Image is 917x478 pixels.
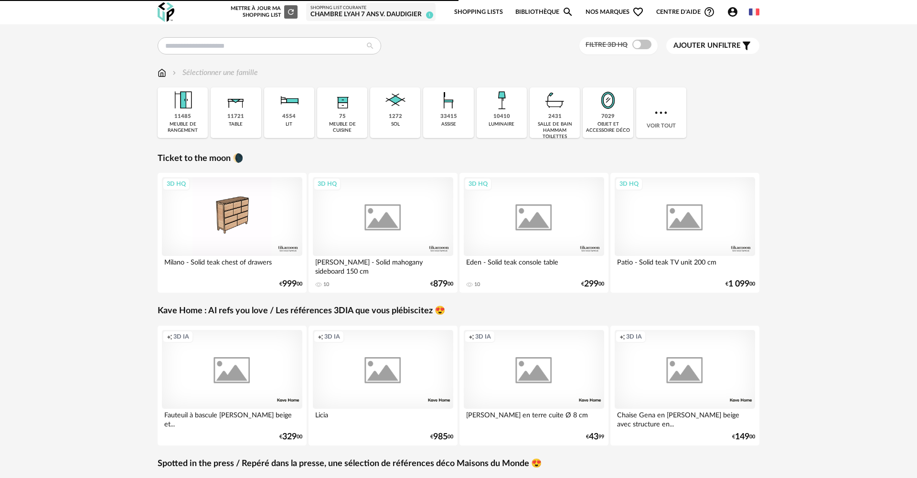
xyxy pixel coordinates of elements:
img: Table.png [223,87,249,113]
img: Salle%20de%20bain.png [542,87,568,113]
span: 985 [433,434,448,440]
div: 10 [474,281,480,288]
span: Creation icon [318,333,323,340]
img: fr [749,7,759,17]
span: Account Circle icon [727,6,738,18]
span: Help Circle Outline icon [704,6,715,18]
span: Centre d'aideHelp Circle Outline icon [656,6,715,18]
div: € 00 [430,434,453,440]
span: filtre [673,41,741,51]
img: Assise.png [436,87,461,113]
a: 3D HQ Patio - Solid teak TV unit 200 cm €1 09900 [610,173,759,293]
span: 3D IA [324,333,340,340]
span: Creation icon [619,333,625,340]
div: assise [441,121,456,127]
a: Creation icon 3D IA [PERSON_NAME] en terre cuite Ø 8 cm €4399 [459,326,608,446]
div: 3D HQ [313,178,341,190]
span: Account Circle icon [727,6,743,18]
div: € 00 [732,434,755,440]
img: Literie.png [276,87,302,113]
img: Sol.png [383,87,408,113]
div: salle de bain hammam toilettes [533,121,577,140]
span: Heart Outline icon [632,6,644,18]
span: Refresh icon [287,9,295,14]
div: € 00 [430,281,453,287]
div: 3D HQ [615,178,643,190]
img: Miroir.png [595,87,621,113]
img: svg+xml;base64,PHN2ZyB3aWR0aD0iMTYiIGhlaWdodD0iMTYiIHZpZXdCb3g9IjAgMCAxNiAxNiIgZmlsbD0ibm9uZSIgeG... [171,67,178,78]
span: Ajouter un [673,42,718,49]
a: 3D HQ Milano - Solid teak chest of drawers €99900 [158,173,307,293]
div: meuble de rangement [160,121,205,134]
div: € 00 [279,281,302,287]
div: luminaire [489,121,514,127]
img: Meuble%20de%20rangement.png [170,87,196,113]
a: Ticket to the moon 🌘 [158,153,243,164]
div: 3D HQ [464,178,492,190]
a: Creation icon 3D IA Chaise Gena en [PERSON_NAME] beige avec structure en... €14900 [610,326,759,446]
div: 75 [339,113,346,120]
div: Licia [313,409,453,428]
a: 3D HQ [PERSON_NAME] - Solid mahogany sideboard 150 cm 10 €87900 [309,173,458,293]
div: CHAMBRE LYAH 7 ANS V. Daudigier [310,11,431,19]
a: Creation icon 3D IA Fauteuil à bascule [PERSON_NAME] beige et... €32900 [158,326,307,446]
div: Sélectionner une famille [171,67,258,78]
div: 1272 [389,113,402,120]
div: 2431 [548,113,562,120]
span: 329 [282,434,297,440]
img: OXP [158,2,174,22]
a: BibliothèqueMagnify icon [515,1,574,23]
div: [PERSON_NAME] - Solid mahogany sideboard 150 cm [313,256,453,275]
div: Fauteuil à bascule [PERSON_NAME] beige et... [162,409,302,428]
span: 43 [589,434,598,440]
div: Chaise Gena en [PERSON_NAME] beige avec structure en... [615,409,755,428]
a: Creation icon 3D IA Licia €98500 [309,326,458,446]
span: 1 [426,11,433,19]
span: 3D IA [626,333,642,340]
span: 3D IA [173,333,189,340]
div: Milano - Solid teak chest of drawers [162,256,302,275]
div: 33415 [440,113,457,120]
span: 999 [282,281,297,287]
div: Mettre à jour ma Shopping List [229,5,298,19]
span: Filter icon [741,40,752,52]
div: Eden - Solid teak console table [464,256,604,275]
div: lit [286,121,292,127]
div: sol [391,121,400,127]
span: 299 [584,281,598,287]
a: Spotted in the press / Repéré dans la presse, une sélection de références déco Maisons du Monde 😍 [158,458,542,469]
span: Filtre 3D HQ [586,42,628,48]
img: more.7b13dc1.svg [652,104,670,121]
div: 11485 [174,113,191,120]
div: € 00 [279,434,302,440]
span: Magnify icon [562,6,574,18]
div: Patio - Solid teak TV unit 200 cm [615,256,755,275]
div: 3D HQ [162,178,190,190]
span: Creation icon [469,333,474,340]
span: 1 099 [728,281,749,287]
img: svg+xml;base64,PHN2ZyB3aWR0aD0iMTYiIGhlaWdodD0iMTciIHZpZXdCb3g9IjAgMCAxNiAxNyIgZmlsbD0ibm9uZSIgeG... [158,67,166,78]
a: Kave Home : AI refs you love / Les références 3DIA que vous plébiscitez 😍 [158,306,445,317]
a: 3D HQ Eden - Solid teak console table 10 €29900 [459,173,608,293]
span: 879 [433,281,448,287]
div: [PERSON_NAME] en terre cuite Ø 8 cm [464,409,604,428]
div: meuble de cuisine [320,121,364,134]
span: 149 [735,434,749,440]
div: 4554 [282,113,296,120]
div: Voir tout [636,87,686,138]
div: Shopping List courante [310,5,431,11]
a: Shopping Lists [454,1,503,23]
span: 3D IA [475,333,491,340]
div: table [229,121,243,127]
button: Ajouter unfiltre Filter icon [666,38,759,54]
div: 10 [323,281,329,288]
span: Nos marques [586,1,644,23]
img: Luminaire.png [489,87,514,113]
div: € 00 [581,281,604,287]
a: Shopping List courante CHAMBRE LYAH 7 ANS V. Daudigier 1 [310,5,431,19]
img: Rangement.png [330,87,355,113]
div: 10410 [493,113,510,120]
div: € 99 [586,434,604,440]
div: € 00 [725,281,755,287]
div: 11721 [227,113,244,120]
